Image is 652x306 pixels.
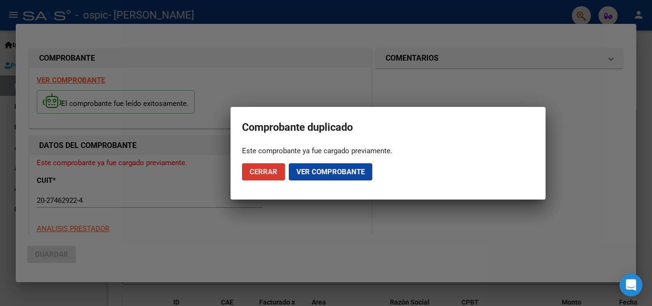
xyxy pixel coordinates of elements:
[242,118,534,137] h2: Comprobante duplicado
[242,146,534,156] div: Este comprobante ya fue cargado previamente.
[250,168,277,176] span: Cerrar
[620,274,642,296] div: Open Intercom Messenger
[296,168,365,176] span: Ver comprobante
[289,163,372,180] button: Ver comprobante
[242,163,285,180] button: Cerrar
